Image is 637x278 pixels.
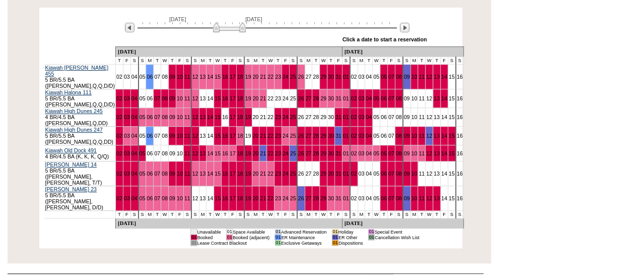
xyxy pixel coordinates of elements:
[418,133,424,139] a: 11
[275,114,281,120] a: 23
[184,133,190,139] a: 11
[260,150,266,156] a: 21
[253,133,259,139] a: 20
[267,171,273,177] a: 22
[245,114,251,120] a: 19
[418,95,424,101] a: 11
[441,74,447,80] a: 14
[245,74,251,80] a: 19
[169,195,175,201] a: 09
[290,171,296,177] a: 25
[124,171,130,177] a: 03
[418,171,424,177] a: 11
[388,74,394,80] a: 07
[359,95,365,101] a: 03
[207,95,213,101] a: 14
[45,147,97,153] a: Kiawah Old Dock 491
[320,95,326,101] a: 29
[290,150,296,156] a: 25
[328,74,334,80] a: 30
[373,95,379,101] a: 05
[154,171,160,177] a: 07
[207,114,213,120] a: 14
[457,74,463,80] a: 16
[139,195,146,201] a: 05
[162,114,168,120] a: 08
[154,150,160,156] a: 07
[434,114,440,120] a: 13
[373,150,379,156] a: 05
[328,95,334,101] a: 30
[200,171,206,177] a: 13
[116,74,122,80] a: 02
[260,171,266,177] a: 21
[396,133,402,139] a: 08
[449,95,455,101] a: 15
[200,133,206,139] a: 13
[169,74,175,80] a: 09
[154,133,160,139] a: 07
[298,171,304,177] a: 26
[162,133,168,139] a: 08
[230,133,236,139] a: 17
[343,74,349,80] a: 01
[131,95,137,101] a: 04
[207,195,213,201] a: 14
[335,171,341,177] a: 31
[116,150,122,156] a: 02
[131,114,137,120] a: 04
[457,114,463,120] a: 16
[260,133,266,139] a: 21
[154,195,160,201] a: 07
[434,133,440,139] a: 13
[381,95,387,101] a: 06
[267,114,273,120] a: 22
[418,74,424,80] a: 11
[116,171,122,177] a: 02
[411,95,417,101] a: 10
[343,95,349,101] a: 01
[396,150,402,156] a: 08
[192,195,198,201] a: 12
[335,133,341,139] a: 31
[267,150,273,156] a: 22
[147,114,153,120] a: 06
[200,74,206,80] a: 13
[404,114,410,120] a: 09
[282,133,289,139] a: 24
[192,133,198,139] a: 12
[169,171,175,177] a: 09
[320,114,326,120] a: 29
[426,171,432,177] a: 12
[147,74,153,80] a: 06
[373,133,379,139] a: 05
[418,114,424,120] a: 11
[320,171,326,177] a: 29
[45,89,92,95] a: Kiawah Halona 111
[147,95,153,101] a: 06
[335,95,341,101] a: 31
[184,95,190,101] a: 11
[215,150,221,156] a: 15
[131,74,137,80] a: 04
[457,133,463,139] a: 16
[177,74,183,80] a: 10
[434,74,440,80] a: 13
[306,150,312,156] a: 27
[237,95,243,101] a: 18
[260,95,266,101] a: 21
[267,133,273,139] a: 22
[381,114,387,120] a: 06
[335,114,341,120] a: 31
[396,114,402,120] a: 08
[381,74,387,80] a: 06
[434,150,440,156] a: 13
[169,133,175,139] a: 09
[404,133,410,139] a: 09
[267,74,273,80] a: 22
[449,74,455,80] a: 15
[253,171,259,177] a: 20
[320,74,326,80] a: 29
[298,74,304,80] a: 26
[366,171,372,177] a: 04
